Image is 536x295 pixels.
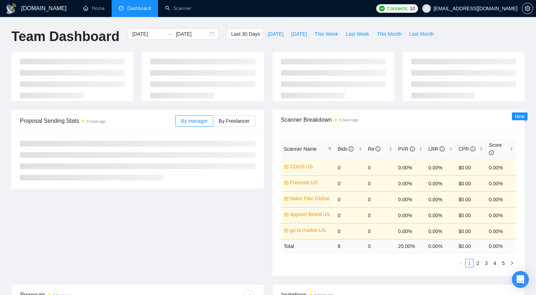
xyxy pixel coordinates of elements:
[395,175,425,191] td: 0.00%
[456,160,486,175] td: $0.00
[284,180,289,185] span: crown
[486,239,516,253] td: 0.00 %
[512,271,529,288] div: Open Intercom Messenger
[428,146,445,152] span: LRR
[284,164,289,169] span: crown
[395,239,425,253] td: 25.00 %
[167,31,173,37] span: to
[290,195,331,202] a: Sales Plan Global
[83,5,105,11] a: homeHome
[342,28,373,40] button: Last Week
[425,175,456,191] td: 0.00%
[290,210,331,218] a: Apparel Brand US
[522,3,533,14] button: setting
[474,259,482,267] a: 2
[127,5,151,11] span: Dashboard
[425,160,456,175] td: 0.00%
[486,175,516,191] td: 0.00%
[365,175,395,191] td: 0
[522,6,533,11] a: setting
[365,191,395,207] td: 0
[398,146,415,152] span: PVR
[482,259,491,267] li: 3
[486,160,516,175] td: 0.00%
[459,261,463,265] span: left
[290,163,331,170] a: COGS US
[377,30,401,38] span: This Month
[315,30,338,38] span: This Week
[425,191,456,207] td: 0.00%
[290,179,331,186] a: Forecast US
[346,30,369,38] span: Last Week
[227,28,264,40] button: Last 30 Days
[328,147,332,151] span: filter
[515,114,525,119] span: New
[87,120,106,123] time: 6 hours ago
[335,175,365,191] td: 0
[338,146,354,152] span: Bids
[176,30,208,38] input: End date
[287,28,311,40] button: [DATE]
[474,259,482,267] li: 2
[405,28,438,40] button: Last Month
[489,150,494,155] span: info-circle
[268,30,283,38] span: [DATE]
[335,160,365,175] td: 0
[457,259,465,267] li: Previous Page
[326,144,333,154] span: filter
[491,259,499,267] li: 4
[425,223,456,239] td: 0.00%
[489,142,502,156] span: Score
[284,146,317,152] span: Scanner Name
[508,259,516,267] li: Next Page
[470,146,475,151] span: info-circle
[365,160,395,175] td: 0
[457,259,465,267] button: left
[425,207,456,223] td: 0.00%
[499,259,508,267] li: 5
[281,239,335,253] td: Total
[335,207,365,223] td: 0
[219,118,249,124] span: By Freelancer
[368,146,381,152] span: Re
[335,239,365,253] td: 8
[387,5,408,12] span: Connects:
[409,30,434,38] span: Last Month
[486,207,516,223] td: 0.00%
[456,239,486,253] td: $ 0.00
[508,259,516,267] button: right
[281,115,517,124] span: Scanner Breakdown
[483,259,490,267] a: 3
[20,116,175,125] span: Proposal Sending Stats
[456,175,486,191] td: $0.00
[486,191,516,207] td: 0.00%
[365,239,395,253] td: 0
[395,207,425,223] td: 0.00%
[440,146,445,151] span: info-circle
[510,261,514,265] span: right
[373,28,405,40] button: This Month
[291,30,307,38] span: [DATE]
[395,160,425,175] td: 0.00%
[458,146,475,152] span: CPR
[264,28,287,40] button: [DATE]
[486,223,516,239] td: 0.00%
[491,259,499,267] a: 4
[376,146,380,151] span: info-circle
[284,212,289,217] span: crown
[6,3,17,15] img: logo
[181,118,208,124] span: By manager
[365,207,395,223] td: 0
[335,223,365,239] td: 0
[424,6,429,11] span: user
[410,5,415,12] span: 10
[395,223,425,239] td: 0.00%
[425,239,456,253] td: 0.00 %
[284,196,289,201] span: crown
[231,30,260,38] span: Last 30 Days
[456,191,486,207] td: $0.00
[311,28,342,40] button: This Week
[290,226,331,234] a: go to market US
[11,28,119,45] h1: Team Dashboard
